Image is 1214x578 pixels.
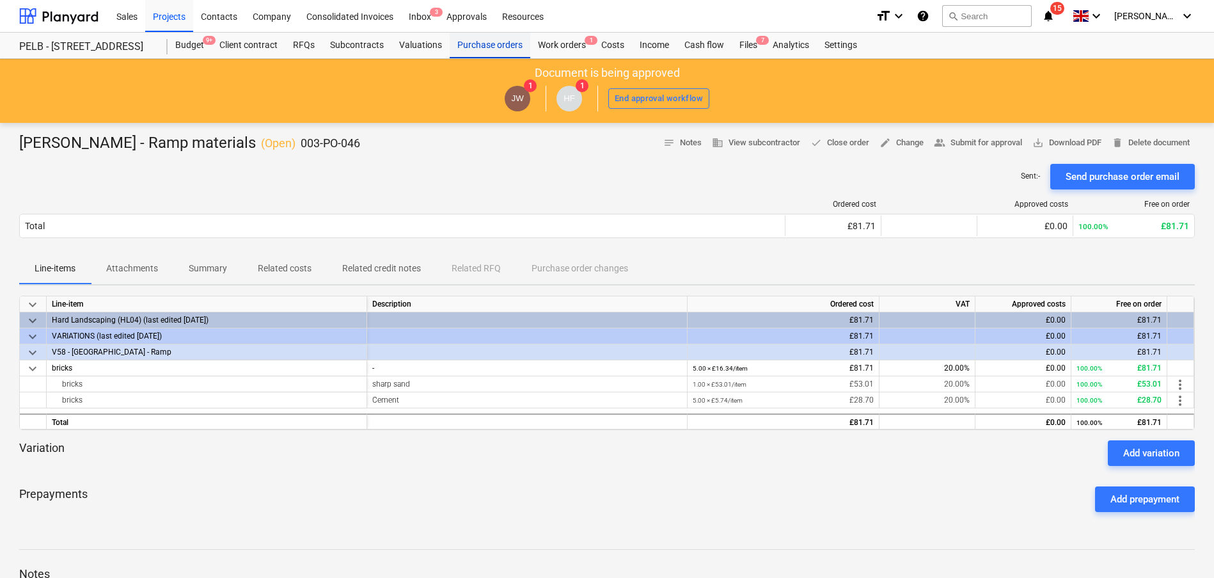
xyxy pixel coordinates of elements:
[168,33,212,58] div: Budget
[25,329,40,344] span: keyboard_arrow_down
[1114,11,1178,21] span: [PERSON_NAME]
[19,40,152,54] div: PELB - [STREET_ADDRESS]
[342,262,421,275] p: Related credit notes
[47,413,367,429] div: Total
[608,88,709,109] button: End approval workflow
[52,328,361,344] div: VARIATIONS (last edited 02 Oct 2025)
[1032,137,1044,149] span: save_alt
[632,33,677,58] a: Income
[1089,8,1104,24] i: keyboard_arrow_down
[372,376,682,392] div: sharp sand
[535,65,680,81] p: Document is being approved
[732,33,765,58] div: Files
[693,344,874,360] div: £81.71
[391,33,450,58] a: Valuations
[981,312,1066,328] div: £0.00
[810,137,822,149] span: done
[285,33,322,58] div: RFQs
[615,92,703,106] div: End approval workflow
[576,79,588,92] span: 1
[810,136,869,150] span: Close order
[1076,344,1162,360] div: £81.71
[817,33,865,58] div: Settings
[712,137,723,149] span: business
[934,137,945,149] span: people_alt
[693,392,874,408] div: £28.70
[879,137,891,149] span: edit
[1076,381,1102,388] small: 100.00%
[530,33,594,58] div: Work orders
[948,11,958,21] span: search
[212,33,285,58] div: Client contract
[322,33,391,58] a: Subcontracts
[25,221,45,231] div: Total
[203,36,216,45] span: 9+
[1078,221,1189,231] div: £81.71
[1076,392,1162,408] div: £28.70
[1021,171,1040,182] p: Sent : -
[663,137,675,149] span: notes
[1076,376,1162,392] div: £53.01
[791,221,876,231] div: £81.71
[693,381,746,388] small: 1.00 × £53.01 / item
[25,297,40,312] span: keyboard_arrow_down
[879,376,975,392] div: 20.00%
[981,344,1066,360] div: £0.00
[688,296,879,312] div: Ordered cost
[594,33,632,58] div: Costs
[1076,328,1162,344] div: £81.71
[47,296,367,312] div: Line-item
[168,33,212,58] a: Budget9+
[879,360,975,376] div: 20.00%
[106,262,158,275] p: Attachments
[677,33,732,58] a: Cash flow
[19,440,65,466] p: Variation
[1076,397,1102,404] small: 100.00%
[693,376,874,392] div: £53.01
[52,392,361,408] div: bricks
[805,133,874,153] button: Close order
[556,86,582,111] div: Harry Ford
[981,376,1066,392] div: £0.00
[35,262,75,275] p: Line-items
[1050,164,1195,189] button: Send purchase order email
[982,221,1068,231] div: £0.00
[1076,415,1162,431] div: £81.71
[25,345,40,360] span: keyboard_arrow_down
[1071,296,1167,312] div: Free on order
[1108,440,1195,466] button: Add variation
[942,5,1032,27] button: Search
[430,8,443,17] span: 3
[663,136,702,150] span: Notes
[1112,137,1123,149] span: delete
[25,361,40,376] span: keyboard_arrow_down
[511,93,523,103] span: JW
[712,136,800,150] span: View subcontractor
[450,33,530,58] a: Purchase orders
[530,33,594,58] a: Work orders1
[929,133,1027,153] button: Submit for approval
[879,136,924,150] span: Change
[1123,445,1179,462] div: Add variation
[1112,136,1190,150] span: Delete document
[765,33,817,58] a: Analytics
[693,365,748,372] small: 5.00 × £16.34 / item
[1066,168,1179,185] div: Send purchase order email
[52,364,72,373] span: bricks
[505,86,530,111] div: Jasmin Westcarr
[879,296,975,312] div: VAT
[1076,360,1162,376] div: £81.71
[982,200,1068,209] div: Approved costs
[707,133,805,153] button: View subcontractor
[1076,312,1162,328] div: £81.71
[879,392,975,408] div: 20.00%
[261,136,296,151] p: ( Open )
[19,486,88,512] p: Prepayments
[1027,133,1107,153] button: Download PDF
[1172,377,1188,392] span: more_vert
